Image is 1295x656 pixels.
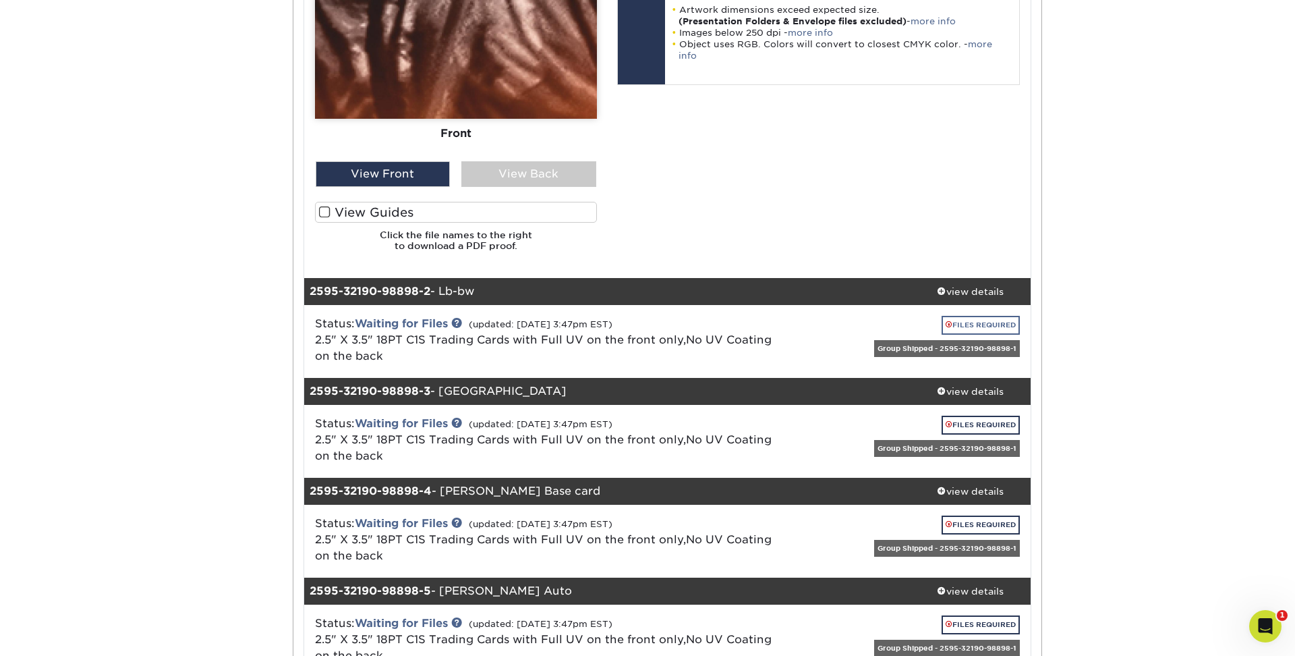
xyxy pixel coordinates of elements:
[1277,610,1288,621] span: 1
[909,285,1031,298] div: view details
[874,540,1020,557] div: Group Shipped - 2595-32190-98898-1
[469,419,612,429] small: (updated: [DATE] 3:47pm EST)
[909,485,1031,498] div: view details
[315,229,597,263] h6: Click the file names to the right to download a PDF proof.
[672,4,1012,27] li: Artwork dimensions exceed expected size. -
[355,617,448,630] a: Waiting for Files
[679,16,906,26] strong: (Presentation Folders & Envelope files excluded)
[305,316,788,364] div: Status:
[304,578,910,605] div: - [PERSON_NAME] Auto
[310,485,432,497] strong: 2595-32190-98898-4
[305,416,788,464] div: Status:
[469,519,612,529] small: (updated: [DATE] 3:47pm EST)
[679,39,992,61] a: more info
[942,316,1020,334] a: FILES REQUIRED
[469,319,612,329] small: (updated: [DATE] 3:47pm EST)
[310,385,430,398] strong: 2595-32190-98898-3
[909,278,1031,305] a: view details
[461,161,596,187] div: View Back
[909,578,1031,605] a: view details
[874,440,1020,457] div: Group Shipped - 2595-32190-98898-1
[911,16,956,26] a: more info
[469,619,612,629] small: (updated: [DATE] 3:47pm EST)
[315,202,597,223] label: View Guides
[310,285,430,298] strong: 2595-32190-98898-2
[788,28,833,38] a: more info
[315,533,772,562] a: 2.5" X 3.5" 18PT C1S Trading Cards with Full UV on the front only,No UV Coating on the back
[315,333,772,362] a: 2.5" X 3.5" 18PT C1S Trading Cards with Full UV on the front only,No UV Coating on the back
[305,516,788,564] div: Status:
[355,517,448,530] a: Waiting for Files
[304,478,910,505] div: - [PERSON_NAME] Base card
[315,433,772,462] a: 2.5" X 3.5" 18PT C1S Trading Cards with Full UV on the front only,No UV Coating on the back
[304,378,910,405] div: - [GEOGRAPHIC_DATA]
[909,478,1031,505] a: view details
[942,416,1020,434] a: FILES REQUIRED
[909,584,1031,598] div: view details
[355,417,448,430] a: Waiting for Files
[316,161,451,187] div: View Front
[909,378,1031,405] a: view details
[672,27,1012,38] li: Images below 250 dpi -
[874,340,1020,357] div: Group Shipped - 2595-32190-98898-1
[942,516,1020,534] a: FILES REQUIRED
[909,385,1031,398] div: view details
[1249,610,1282,643] iframe: Intercom live chat
[942,616,1020,634] a: FILES REQUIRED
[315,119,597,149] div: Front
[304,278,910,305] div: - Lb-bw
[355,317,448,330] a: Waiting for Files
[672,38,1012,61] li: Object uses RGB. Colors will convert to closest CMYK color. -
[310,584,431,597] strong: 2595-32190-98898-5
